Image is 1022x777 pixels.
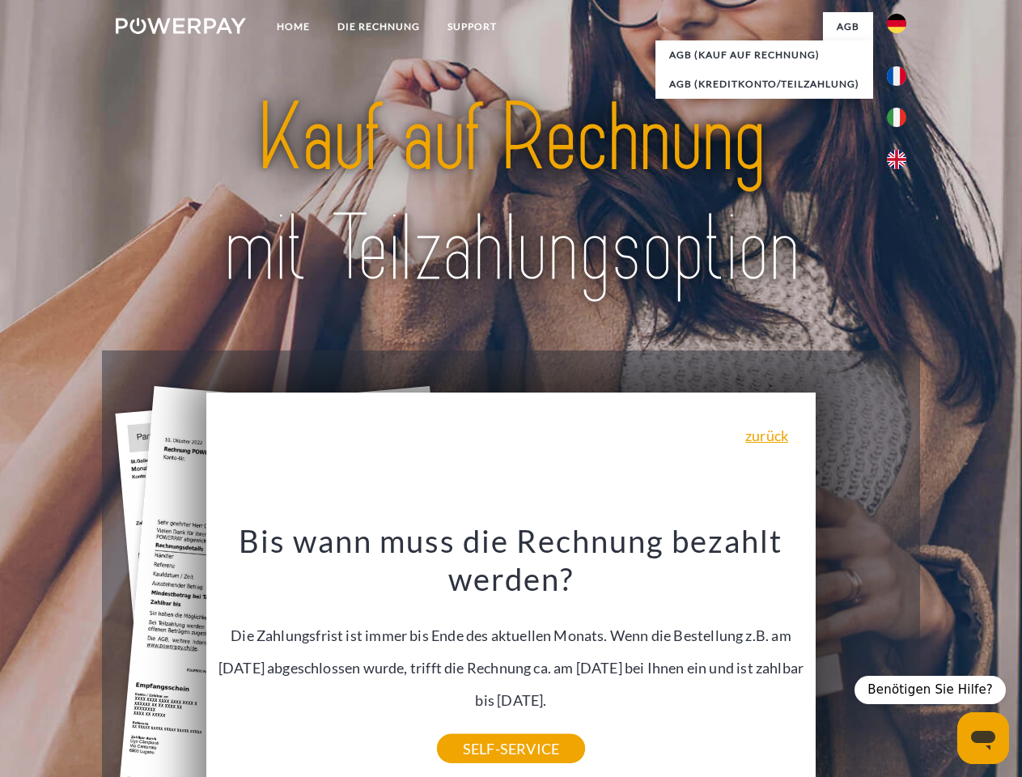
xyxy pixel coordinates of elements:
[887,14,906,33] img: de
[155,78,867,310] img: title-powerpay_de.svg
[434,12,511,41] a: SUPPORT
[887,108,906,127] img: it
[887,150,906,169] img: en
[437,734,585,763] a: SELF-SERVICE
[263,12,324,41] a: Home
[655,70,873,99] a: AGB (Kreditkonto/Teilzahlung)
[957,712,1009,764] iframe: Schaltfläche zum Öffnen des Messaging-Fensters; Konversation läuft
[887,66,906,86] img: fr
[116,18,246,34] img: logo-powerpay-white.svg
[854,676,1006,704] div: Benötigen Sie Hilfe?
[324,12,434,41] a: DIE RECHNUNG
[823,12,873,41] a: agb
[216,521,807,599] h3: Bis wann muss die Rechnung bezahlt werden?
[745,428,788,443] a: zurück
[655,40,873,70] a: AGB (Kauf auf Rechnung)
[216,521,807,749] div: Die Zahlungsfrist ist immer bis Ende des aktuellen Monats. Wenn die Bestellung z.B. am [DATE] abg...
